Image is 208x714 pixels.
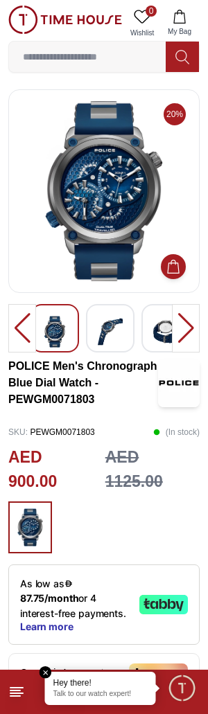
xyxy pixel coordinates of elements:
h3: AED 1125.00 [105,445,200,493]
img: Tamara [129,663,188,683]
a: 0Wishlist [125,6,159,41]
img: POLICE Men's Chronograph Blue Dial Watch - PEWGM0071803 [98,316,123,348]
div: Hey there! [53,677,148,688]
span: Wishlist [125,28,159,38]
h2: AED 900.00 [8,445,94,493]
span: SKU : [8,427,28,437]
div: Chat Widget [167,673,198,704]
img: POLICE Men's Chronograph Blue Dial Watch - PEWGM0071803 [42,316,67,348]
button: Add to Cart [161,254,186,279]
p: Talk to our watch expert! [53,690,148,699]
p: PEWGM0071803 [8,422,95,443]
span: My Bag [162,26,197,37]
img: POLICE Men's Chronograph Blue Dial Watch - PEWGM0071803 [158,359,200,407]
button: My Bag [159,6,200,41]
em: Close tooltip [40,666,52,679]
span: 20% [164,103,186,125]
span: 0 [146,6,157,17]
p: ( In stock ) [153,422,200,443]
img: ... [8,6,122,34]
h3: POLICE Men's Chronograph Blue Dial Watch - PEWGM0071803 [8,358,158,408]
img: POLICE Men's Chronograph Blue Dial Watch - PEWGM0071803 [20,101,188,281]
img: ... [15,508,45,546]
img: POLICE Men's Chronograph Blue Dial Watch - PEWGM0071803 [153,316,178,348]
